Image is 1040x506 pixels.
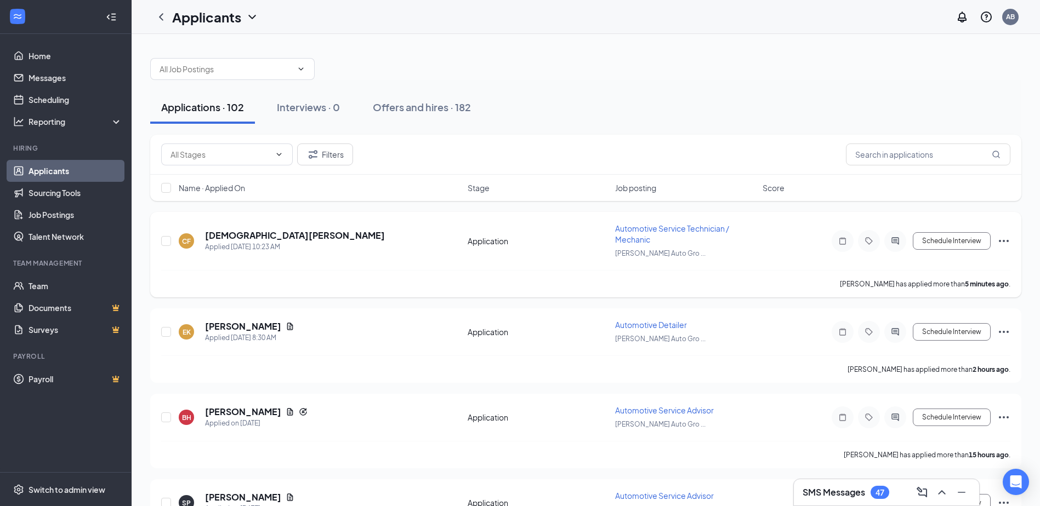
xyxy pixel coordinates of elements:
div: Application [468,412,609,423]
svg: WorkstreamLogo [12,11,23,22]
div: Application [468,235,609,246]
div: CF [182,237,191,246]
div: Application [468,326,609,337]
div: BH [182,413,191,422]
h5: [DEMOGRAPHIC_DATA][PERSON_NAME] [205,229,385,242]
svg: Settings [13,484,24,495]
button: ChevronUp [933,484,951,501]
b: 2 hours ago [973,365,1009,373]
p: [PERSON_NAME] has applied more than . [848,365,1010,374]
span: Score [763,182,785,193]
a: Messages [29,67,122,89]
span: Automotive Detailer [615,320,687,330]
svg: Analysis [13,116,24,127]
div: Applied [DATE] 8:30 AM [205,332,294,343]
div: Interviews · 0 [277,100,340,114]
div: Reporting [29,116,123,127]
svg: Note [836,237,849,245]
svg: ChevronUp [935,486,948,499]
a: Team [29,275,122,297]
p: [PERSON_NAME] has applied more than . [844,450,1010,459]
svg: Collapse [106,12,117,22]
svg: Tag [862,413,876,422]
svg: ChevronDown [275,150,283,159]
svg: ChevronDown [297,65,305,73]
div: Applied on [DATE] [205,418,308,429]
input: All Job Postings [160,63,292,75]
svg: ChevronLeft [155,10,168,24]
b: 15 hours ago [969,451,1009,459]
div: Offers and hires · 182 [373,100,471,114]
span: Name · Applied On [179,182,245,193]
svg: ComposeMessage [916,486,929,499]
b: 5 minutes ago [965,280,1009,288]
a: SurveysCrown [29,319,122,341]
div: Team Management [13,258,120,268]
p: [PERSON_NAME] has applied more than . [840,279,1010,289]
a: Scheduling [29,89,122,111]
h1: Applicants [172,8,241,26]
svg: ChevronDown [246,10,259,24]
span: Job posting [615,182,656,193]
a: Sourcing Tools [29,182,122,204]
svg: ActiveChat [889,327,902,336]
div: Applications · 102 [161,100,244,114]
div: EK [183,327,191,337]
svg: Tag [862,237,876,245]
svg: Ellipses [997,325,1010,338]
svg: Document [286,493,294,502]
span: Stage [468,182,490,193]
svg: QuestionInfo [980,10,993,24]
a: Talent Network [29,226,122,248]
svg: Ellipses [997,234,1010,248]
input: Search in applications [846,143,1010,165]
span: [PERSON_NAME] Auto Gro ... [615,249,706,257]
h5: [PERSON_NAME] [205,406,281,418]
svg: MagnifyingGlass [992,150,1001,159]
a: Applicants [29,160,122,182]
div: Hiring [13,143,120,153]
button: ComposeMessage [913,484,931,501]
svg: Minimize [955,486,968,499]
h3: SMS Messages [803,486,865,498]
svg: Notifications [956,10,969,24]
span: [PERSON_NAME] Auto Gro ... [615,335,706,343]
svg: ActiveChat [889,413,902,422]
div: 47 [876,488,884,497]
div: AB [1006,12,1015,21]
div: Payroll [13,352,120,361]
a: Job Postings [29,204,122,226]
span: Automotive Service Advisor [615,405,714,415]
svg: Reapply [299,407,308,416]
span: [PERSON_NAME] Auto Gro ... [615,420,706,428]
button: Schedule Interview [913,409,991,426]
svg: ActiveChat [889,237,902,245]
h5: [PERSON_NAME] [205,320,281,332]
span: Automotive Service Advisor [615,491,714,501]
svg: Note [836,327,849,336]
div: Switch to admin view [29,484,105,495]
button: Filter Filters [297,143,353,165]
button: Minimize [953,484,970,501]
div: Open Intercom Messenger [1003,469,1029,495]
svg: Note [836,413,849,422]
svg: Document [286,407,294,416]
svg: Filter [306,148,320,161]
span: Automotive Service Technician / Mechanic [615,223,729,244]
div: Applied [DATE] 10:23 AM [205,242,385,252]
svg: Ellipses [997,411,1010,424]
a: PayrollCrown [29,368,122,390]
button: Schedule Interview [913,323,991,341]
button: Schedule Interview [913,232,991,250]
svg: Tag [862,327,876,336]
a: Home [29,45,122,67]
a: DocumentsCrown [29,297,122,319]
input: All Stages [171,148,270,160]
svg: Document [286,322,294,331]
h5: [PERSON_NAME] [205,491,281,503]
